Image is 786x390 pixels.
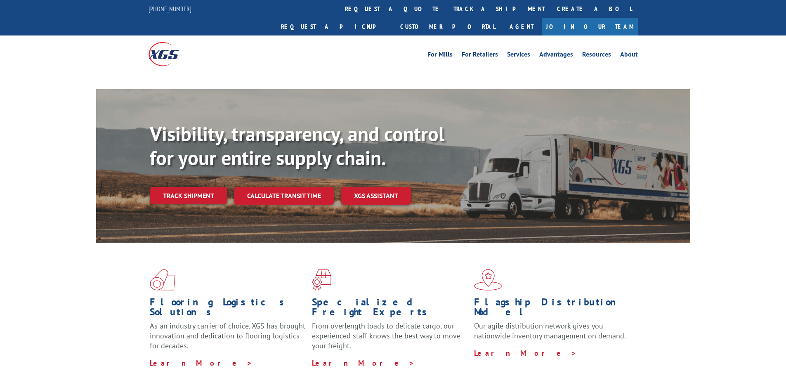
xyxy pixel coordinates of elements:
a: For Retailers [462,51,498,60]
a: Request a pickup [275,18,394,35]
a: Join Our Team [542,18,638,35]
a: Track shipment [150,187,227,204]
span: Our agile distribution network gives you nationwide inventory management on demand. [474,321,626,340]
span: As an industry carrier of choice, XGS has brought innovation and dedication to flooring logistics... [150,321,305,350]
b: Visibility, transparency, and control for your entire supply chain. [150,121,444,170]
a: Learn More > [474,348,577,358]
a: Agent [501,18,542,35]
a: Services [507,51,530,60]
a: About [620,51,638,60]
img: xgs-icon-total-supply-chain-intelligence-red [150,269,175,291]
p: From overlength loads to delicate cargo, our experienced staff knows the best way to move your fr... [312,321,468,358]
a: Calculate transit time [234,187,334,205]
a: Customer Portal [394,18,501,35]
a: Learn More > [150,358,253,368]
a: [PHONE_NUMBER] [149,5,191,13]
a: Advantages [539,51,573,60]
a: For Mills [427,51,453,60]
img: xgs-icon-focused-on-flooring-red [312,269,331,291]
a: XGS ASSISTANT [341,187,411,205]
h1: Flagship Distribution Model [474,297,630,321]
a: Resources [582,51,611,60]
h1: Specialized Freight Experts [312,297,468,321]
a: Learn More > [312,358,415,368]
img: xgs-icon-flagship-distribution-model-red [474,269,503,291]
h1: Flooring Logistics Solutions [150,297,306,321]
